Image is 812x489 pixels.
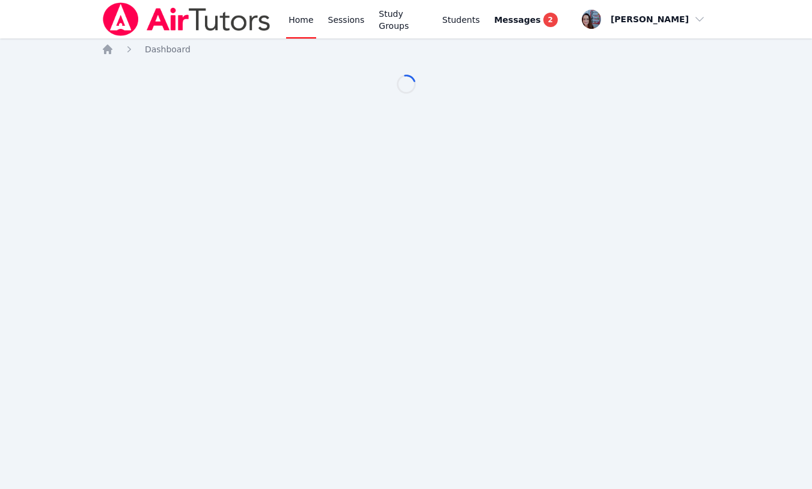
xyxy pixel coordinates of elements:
[102,2,272,36] img: Air Tutors
[543,13,558,27] span: 2
[145,43,191,55] a: Dashboard
[102,43,710,55] nav: Breadcrumb
[145,45,191,54] span: Dashboard
[494,14,540,26] span: Messages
